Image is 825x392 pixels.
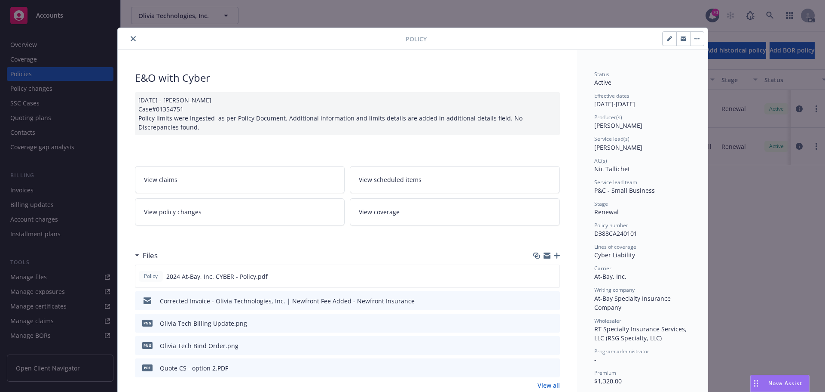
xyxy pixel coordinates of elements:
[535,319,542,328] button: download file
[142,272,159,280] span: Policy
[594,157,607,164] span: AC(s)
[594,229,637,238] span: D388CA240101
[594,265,611,272] span: Carrier
[751,375,761,392] div: Drag to move
[594,78,611,86] span: Active
[594,243,636,250] span: Lines of coverage
[594,92,691,108] div: [DATE] - [DATE]
[359,207,400,216] span: View coverage
[535,296,542,306] button: download file
[142,320,153,326] span: png
[594,377,622,385] span: $1,320.00
[128,34,138,44] button: close
[594,286,635,293] span: Writing company
[594,208,619,216] span: Renewal
[144,175,177,184] span: View claims
[142,364,153,371] span: PDF
[350,166,560,193] a: View scheduled items
[594,317,621,324] span: Wholesaler
[160,319,247,328] div: Olivia Tech Billing Update.png
[594,186,655,194] span: P&C - Small Business
[535,364,542,373] button: download file
[406,34,427,43] span: Policy
[594,251,635,259] span: Cyber Liability
[594,179,637,186] span: Service lead team
[135,71,560,85] div: E&O with Cyber
[594,71,609,78] span: Status
[160,364,228,373] div: Quote CS - option 2.PDF
[768,380,802,387] span: Nova Assist
[135,92,560,135] div: [DATE] - [PERSON_NAME] Case#01354751 Policy limits were Ingested as per Policy Document. Addition...
[594,348,649,355] span: Program administrator
[594,92,629,99] span: Effective dates
[144,207,202,216] span: View policy changes
[594,121,642,130] span: [PERSON_NAME]
[549,364,556,373] button: preview file
[135,166,345,193] a: View claims
[350,198,560,225] a: View coverage
[549,341,556,350] button: preview file
[594,369,616,377] span: Premium
[594,222,628,229] span: Policy number
[594,272,626,281] span: At-Bay, Inc.
[143,250,158,261] h3: Files
[359,175,422,184] span: View scheduled items
[160,296,415,306] div: Corrected Invoice - Olivia Technologies, Inc. | Newfront Fee Added - Newfront Insurance
[594,325,688,342] span: RT Specialty Insurance Services, LLC (RSG Specialty, LLC)
[160,341,238,350] div: Olivia Tech Bind Order.png
[750,375,810,392] button: Nova Assist
[594,200,608,207] span: Stage
[142,342,153,349] span: png
[594,165,630,173] span: Nic Tallichet
[594,355,596,364] span: -
[166,272,268,281] span: 2024 At-Bay, Inc. CYBER - Policy.pdf
[594,294,672,312] span: At-Bay Specialty Insurance Company
[135,198,345,225] a: View policy changes
[548,272,556,281] button: preview file
[535,341,542,350] button: download file
[594,114,622,121] span: Producer(s)
[549,296,556,306] button: preview file
[538,381,560,390] a: View all
[594,135,629,142] span: Service lead(s)
[135,250,158,261] div: Files
[535,272,541,281] button: download file
[594,143,642,151] span: [PERSON_NAME]
[549,319,556,328] button: preview file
